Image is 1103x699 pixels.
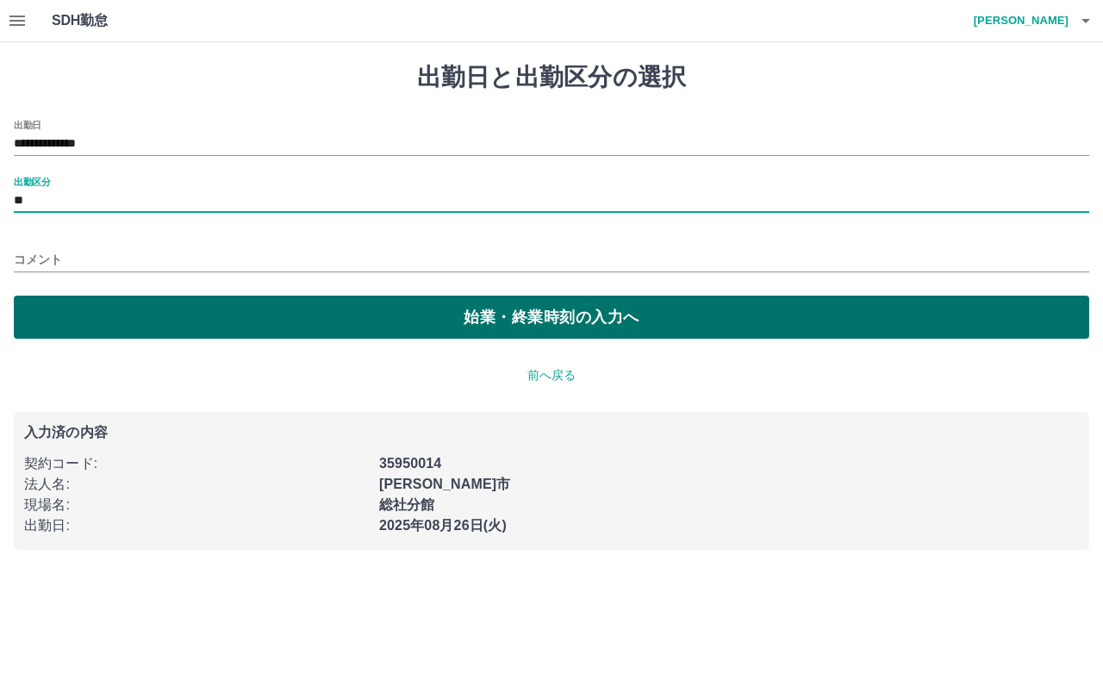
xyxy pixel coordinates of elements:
[379,456,441,471] b: 35950014
[379,477,510,491] b: [PERSON_NAME]市
[24,515,369,536] p: 出勤日 :
[14,175,50,188] label: 出勤区分
[14,118,41,131] label: 出勤日
[379,497,435,512] b: 総社分館
[379,518,507,533] b: 2025年08月26日(火)
[14,366,1089,384] p: 前へ戻る
[14,63,1089,92] h1: 出勤日と出勤区分の選択
[24,474,369,495] p: 法人名 :
[24,426,1079,440] p: 入力済の内容
[14,296,1089,339] button: 始業・終業時刻の入力へ
[24,453,369,474] p: 契約コード :
[24,495,369,515] p: 現場名 :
